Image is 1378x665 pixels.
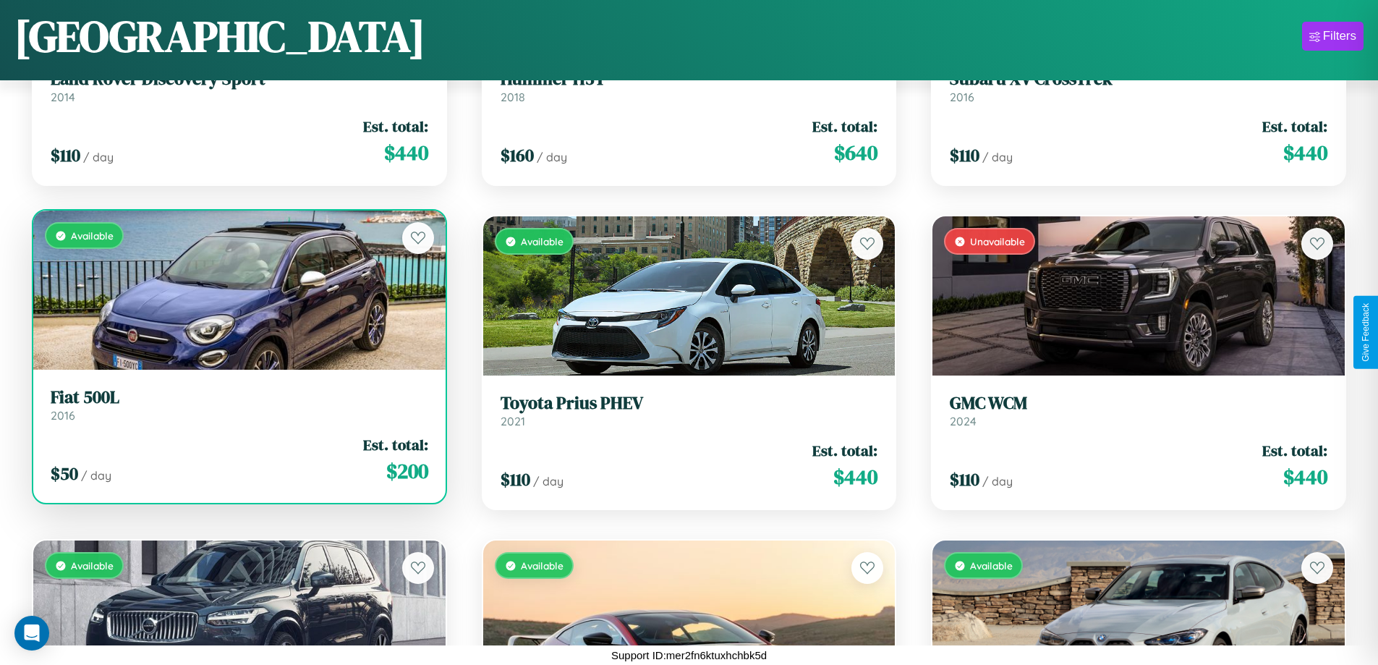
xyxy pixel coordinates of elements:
[521,235,563,247] span: Available
[970,235,1025,247] span: Unavailable
[611,645,767,665] p: Support ID: mer2fn6ktuxhchbk5d
[14,616,49,651] div: Open Intercom Messenger
[51,69,428,104] a: Land Rover Discovery Sport2014
[1283,138,1327,167] span: $ 440
[71,559,114,572] span: Available
[833,462,877,491] span: $ 440
[1262,116,1327,137] span: Est. total:
[363,434,428,455] span: Est. total:
[51,90,75,104] span: 2014
[834,138,877,167] span: $ 640
[501,393,878,428] a: Toyota Prius PHEV2021
[51,69,428,90] h3: Land Rover Discovery Sport
[970,559,1013,572] span: Available
[537,150,567,164] span: / day
[812,440,877,461] span: Est. total:
[1283,462,1327,491] span: $ 440
[501,467,530,491] span: $ 110
[950,90,974,104] span: 2016
[363,116,428,137] span: Est. total:
[1323,29,1356,43] div: Filters
[950,467,979,491] span: $ 110
[81,468,111,483] span: / day
[501,414,525,428] span: 2021
[812,116,877,137] span: Est. total:
[1262,440,1327,461] span: Est. total:
[501,69,878,104] a: Hummer H3T2018
[51,462,78,486] span: $ 50
[521,559,563,572] span: Available
[71,229,114,242] span: Available
[982,150,1013,164] span: / day
[950,393,1327,428] a: GMC WCM2024
[14,7,425,66] h1: [GEOGRAPHIC_DATA]
[950,393,1327,414] h3: GMC WCM
[384,138,428,167] span: $ 440
[1302,22,1364,51] button: Filters
[51,387,428,408] h3: Fiat 500L
[51,387,428,423] a: Fiat 500L2016
[1361,303,1371,362] div: Give Feedback
[982,474,1013,488] span: / day
[501,393,878,414] h3: Toyota Prius PHEV
[501,90,525,104] span: 2018
[51,408,75,423] span: 2016
[386,457,428,486] span: $ 200
[950,414,977,428] span: 2024
[950,143,979,167] span: $ 110
[501,143,534,167] span: $ 160
[950,69,1327,104] a: Subaru XV CrossTrek2016
[533,474,563,488] span: / day
[83,150,114,164] span: / day
[51,143,80,167] span: $ 110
